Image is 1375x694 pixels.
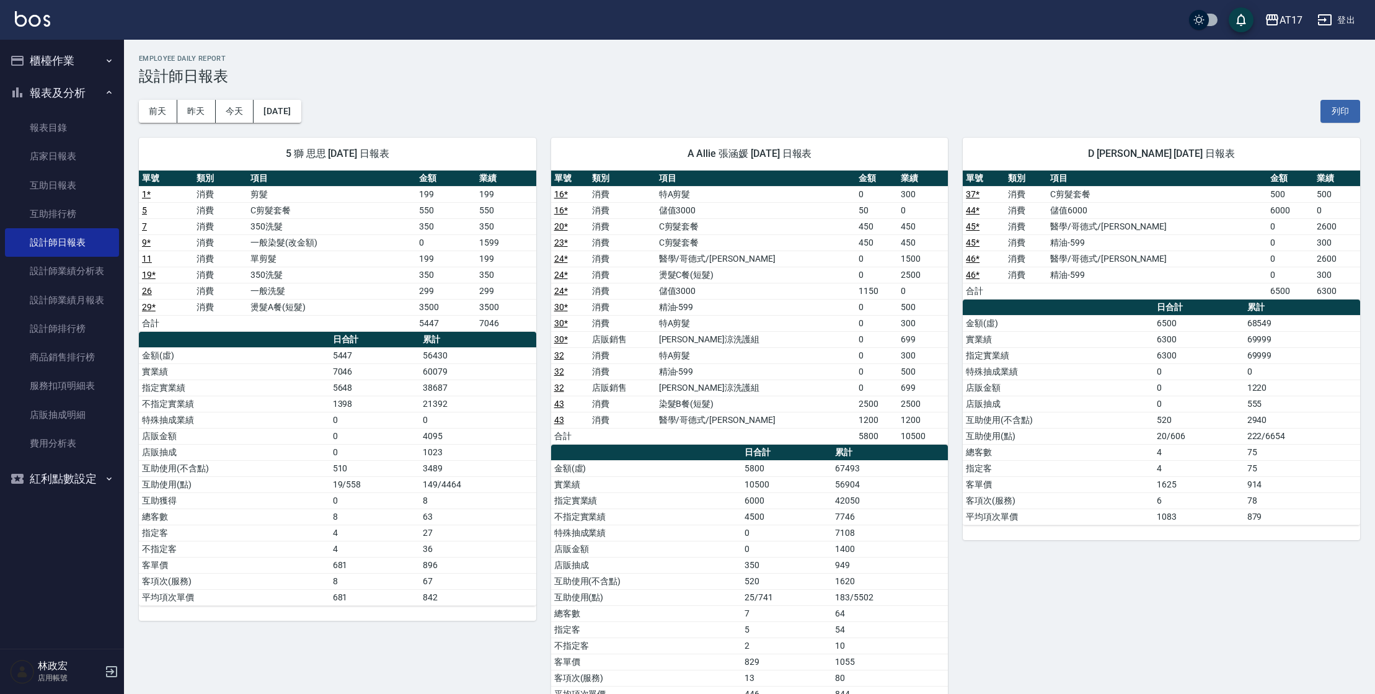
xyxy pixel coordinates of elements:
td: 1200 [898,412,948,428]
td: 500 [898,299,948,315]
td: 300 [898,347,948,363]
td: 5648 [330,380,420,396]
td: 500 [898,363,948,380]
th: 累計 [1244,300,1360,316]
td: 互助使用(不含點) [551,573,742,589]
td: 消費 [589,186,655,202]
td: 單剪髮 [247,251,416,267]
td: 0 [856,267,898,283]
td: 299 [416,283,476,299]
td: 3500 [416,299,476,315]
td: 精油-599 [1047,267,1267,283]
td: 1023 [420,444,536,460]
td: 儲值3000 [656,202,856,218]
td: 不指定實業績 [139,396,330,412]
button: 列印 [1320,100,1360,123]
h2: Employee Daily Report [139,55,1360,63]
td: 38687 [420,380,536,396]
td: 消費 [589,202,655,218]
td: 店販抽成 [139,444,330,460]
a: 設計師日報表 [5,228,119,257]
td: 4 [330,541,420,557]
td: 2500 [856,396,898,412]
td: 56430 [420,347,536,363]
td: 0 [330,428,420,444]
td: 6000 [741,492,832,509]
td: 0 [1267,234,1314,251]
td: C剪髮套餐 [247,202,416,218]
td: 實業績 [963,331,1154,347]
td: 78 [1244,492,1360,509]
button: 登出 [1312,9,1360,32]
td: 75 [1244,444,1360,460]
td: 0 [1244,363,1360,380]
table: a dense table [139,332,536,606]
th: 類別 [193,171,248,187]
button: 櫃檯作業 [5,45,119,77]
td: 1200 [856,412,898,428]
th: 金額 [1267,171,1314,187]
td: 消費 [193,283,248,299]
td: 指定實業績 [963,347,1154,363]
td: 消費 [589,363,655,380]
div: AT17 [1280,12,1302,28]
td: 精油-599 [1047,234,1267,251]
a: 43 [554,399,564,409]
td: 350洗髮 [247,218,416,234]
td: 指定客 [139,525,330,541]
td: 互助使用(點) [963,428,1154,444]
td: 6500 [1154,315,1244,331]
button: AT17 [1260,7,1307,33]
td: 0 [416,234,476,251]
td: 67493 [832,460,948,476]
td: 5447 [330,347,420,363]
td: 699 [898,331,948,347]
td: 7108 [832,525,948,541]
td: 客單價 [963,476,1154,492]
td: 0 [856,380,898,396]
td: 550 [476,202,536,218]
td: 1500 [898,251,948,267]
td: 消費 [589,234,655,251]
a: 服務扣項明細表 [5,371,119,400]
td: 消費 [589,283,655,299]
th: 金額 [856,171,898,187]
td: 0 [1154,363,1244,380]
img: Logo [15,11,50,27]
td: 精油-599 [656,363,856,380]
td: 特A剪髮 [656,186,856,202]
td: 0 [330,492,420,509]
td: 醫學/哥德式/[PERSON_NAME] [1047,218,1267,234]
th: 項目 [1047,171,1267,187]
td: 客項次(服務) [963,492,1154,509]
td: 消費 [1005,251,1047,267]
td: 金額(虛) [963,315,1154,331]
a: 7 [142,221,147,231]
th: 日合計 [1154,300,1244,316]
td: 450 [898,218,948,234]
td: 21392 [420,396,536,412]
td: 特殊抽成業績 [139,412,330,428]
td: 4 [1154,460,1244,476]
button: 紅利點數設定 [5,463,119,495]
td: 350 [741,557,832,573]
td: 6300 [1314,283,1360,299]
td: 總客數 [139,509,330,525]
td: 特A剪髮 [656,347,856,363]
th: 單號 [139,171,193,187]
td: 63 [420,509,536,525]
a: 報表目錄 [5,113,119,142]
th: 業績 [1314,171,1360,187]
td: 消費 [589,251,655,267]
td: 896 [420,557,536,573]
td: 店販金額 [551,541,742,557]
td: 36 [420,541,536,557]
td: 69999 [1244,331,1360,347]
td: 520 [1154,412,1244,428]
td: 消費 [1005,267,1047,283]
td: 879 [1244,509,1360,525]
th: 金額 [416,171,476,187]
td: 7746 [832,509,948,525]
td: 450 [898,234,948,251]
td: 互助獲得 [139,492,330,509]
